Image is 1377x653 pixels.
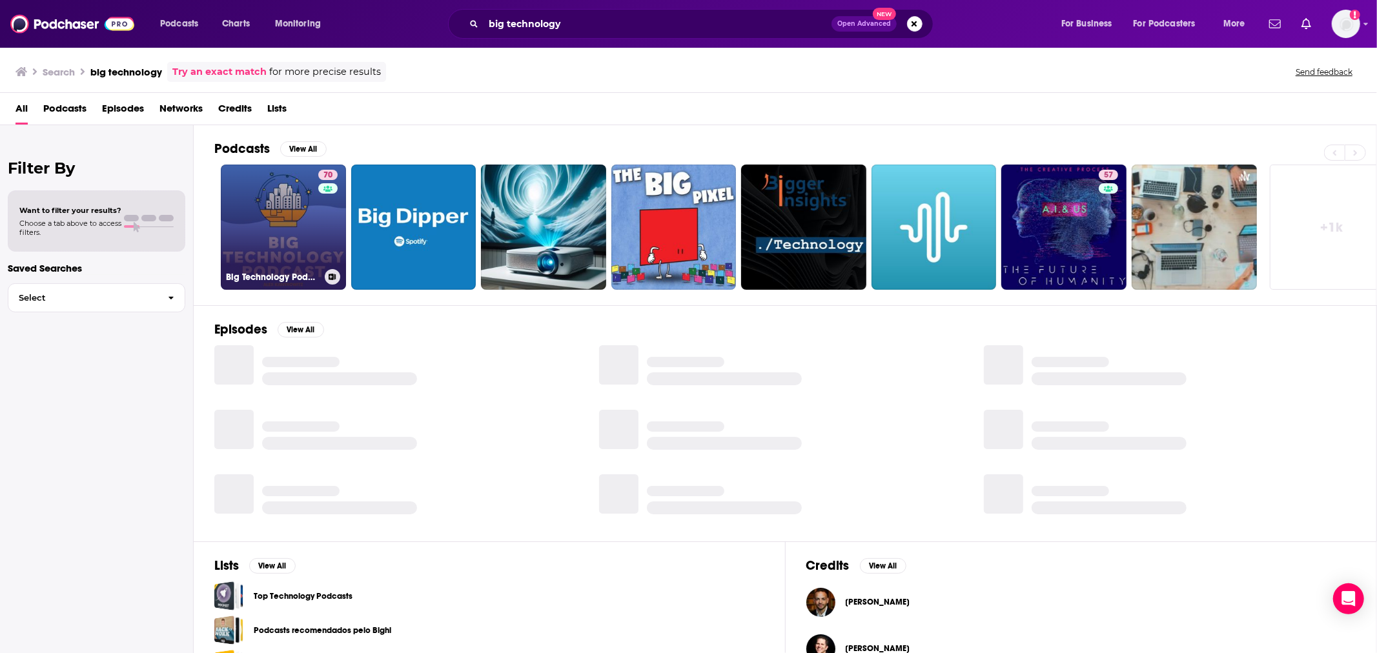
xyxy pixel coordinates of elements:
button: Open AdvancedNew [831,16,897,32]
h3: big technology [90,66,162,78]
img: Podchaser - Follow, Share and Rate Podcasts [10,12,134,36]
a: Podcasts recomendados pelo Bighi [254,623,391,638]
a: 57 [1099,170,1118,180]
button: open menu [151,14,215,34]
button: open menu [1125,14,1214,34]
div: Open Intercom Messenger [1333,583,1364,614]
span: Podcasts [160,15,198,33]
span: Want to filter your results? [19,206,121,215]
img: Alex Kantrowtiz [806,588,835,617]
span: Select [8,294,158,302]
span: New [873,8,896,20]
a: Show notifications dropdown [1264,13,1286,35]
span: Choose a tab above to access filters. [19,219,121,237]
h2: Filter By [8,159,185,177]
a: CreditsView All [806,558,906,574]
button: Send feedback [1292,66,1356,77]
button: open menu [1052,14,1128,34]
a: Networks [159,98,203,125]
span: 70 [323,169,332,182]
span: For Podcasters [1134,15,1196,33]
button: View All [278,322,324,337]
p: Saved Searches [8,262,185,274]
button: open menu [1214,14,1261,34]
img: User Profile [1332,10,1360,38]
a: Podcasts recomendados pelo Bighi [214,616,243,645]
button: Select [8,283,185,312]
span: For Business [1061,15,1112,33]
span: More [1223,15,1245,33]
a: Top Technology Podcasts [254,589,352,603]
button: View All [249,558,296,574]
span: 57 [1104,169,1113,182]
h2: Lists [214,558,239,574]
a: PodcastsView All [214,141,327,157]
a: EpisodesView All [214,321,324,337]
h2: Episodes [214,321,267,337]
button: Alex KantrowtizAlex Kantrowtiz [806,581,1356,623]
a: Alex Kantrowtiz [846,597,910,607]
span: Open Advanced [837,21,891,27]
span: Charts [222,15,250,33]
input: Search podcasts, credits, & more... [484,14,831,34]
span: for more precise results [269,65,381,79]
span: Monitoring [275,15,321,33]
a: ListsView All [214,558,296,574]
a: Top Technology Podcasts [214,581,243,610]
h3: Big Technology Podcast [226,272,320,283]
button: Show profile menu [1332,10,1360,38]
a: Episodes [102,98,144,125]
div: Search podcasts, credits, & more... [460,9,946,39]
a: All [15,98,28,125]
a: 70 [318,170,338,180]
a: Try an exact match [172,65,267,79]
a: Podcasts [43,98,87,125]
h2: Credits [806,558,850,574]
a: 57 [1001,165,1127,290]
h3: Search [43,66,75,78]
span: [PERSON_NAME] [846,597,910,607]
a: 70Big Technology Podcast [221,165,346,290]
button: View All [860,558,906,574]
h2: Podcasts [214,141,270,157]
button: open menu [266,14,338,34]
a: Lists [267,98,287,125]
a: Show notifications dropdown [1296,13,1316,35]
a: Credits [218,98,252,125]
button: View All [280,141,327,157]
svg: Add a profile image [1350,10,1360,20]
a: Charts [214,14,258,34]
span: Logged in as samanthawu [1332,10,1360,38]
